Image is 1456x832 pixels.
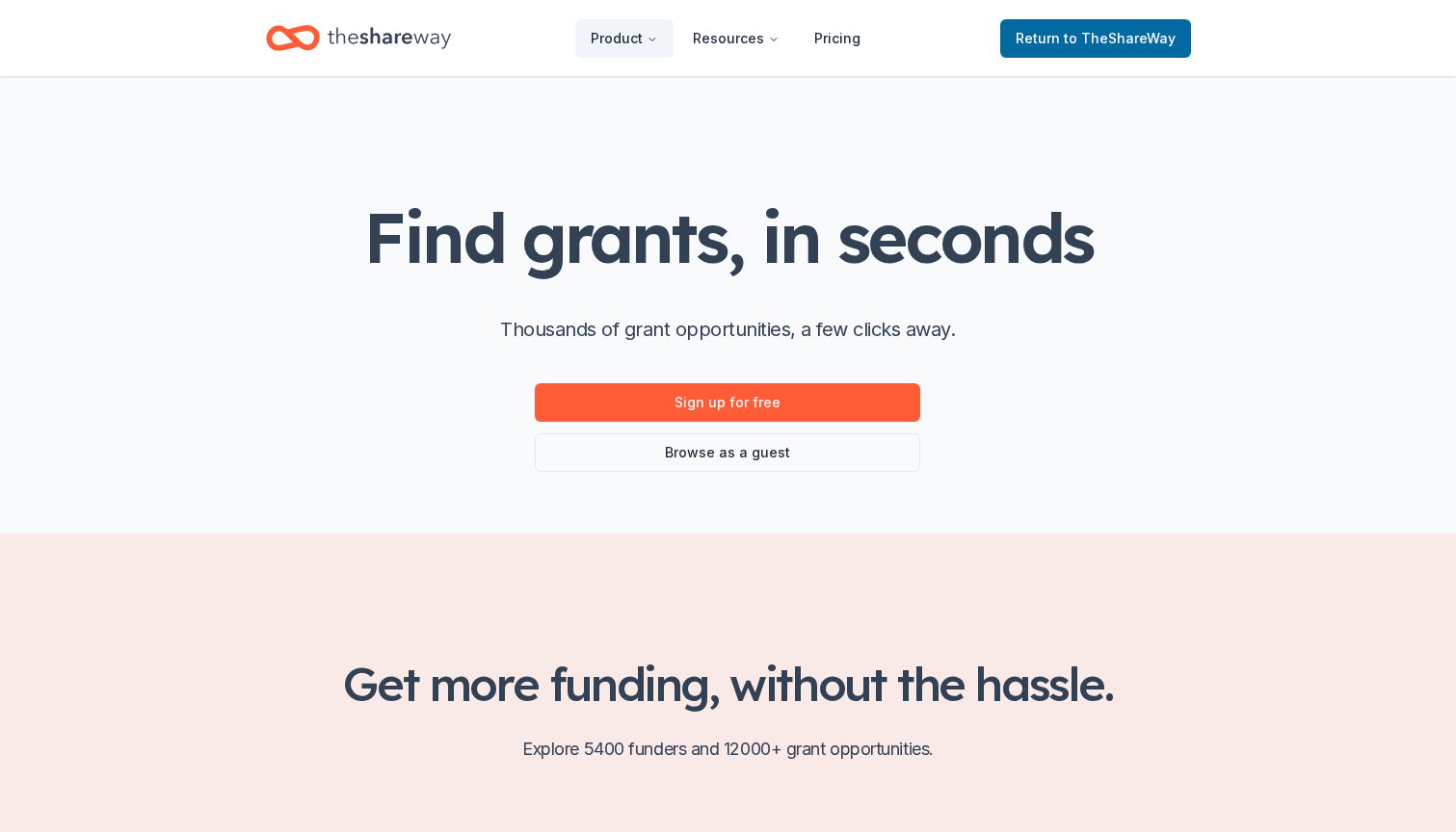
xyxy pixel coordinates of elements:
a: Home [266,15,451,61]
button: Resources [677,19,795,58]
a: Browse as a guest [535,433,920,472]
a: Pricing [799,19,876,58]
span: to TheShareWay [1064,30,1176,46]
p: Thousands of grant opportunities, a few clicks away. [500,314,955,345]
a: Returnto TheShareWay [1000,19,1191,58]
h1: Find grants, in seconds [363,199,1092,275]
h2: Get more funding, without the hassle. [266,657,1191,711]
p: Explore 5400 funders and 12000+ grant opportunities. [266,734,1191,765]
span: Return [1016,27,1176,50]
nav: Main [575,15,876,61]
button: Product [575,19,674,58]
a: Sign up for free [535,383,920,422]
